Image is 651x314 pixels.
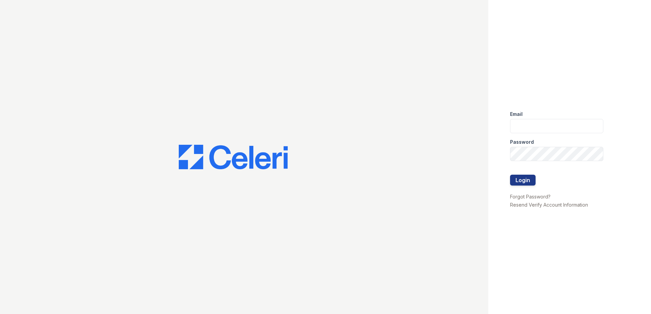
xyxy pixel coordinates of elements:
[510,194,551,199] a: Forgot Password?
[510,111,523,118] label: Email
[510,202,588,208] a: Resend Verify Account Information
[510,175,536,186] button: Login
[510,139,534,145] label: Password
[179,145,288,169] img: CE_Logo_Blue-a8612792a0a2168367f1c8372b55b34899dd931a85d93a1a3d3e32e68fde9ad4.png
